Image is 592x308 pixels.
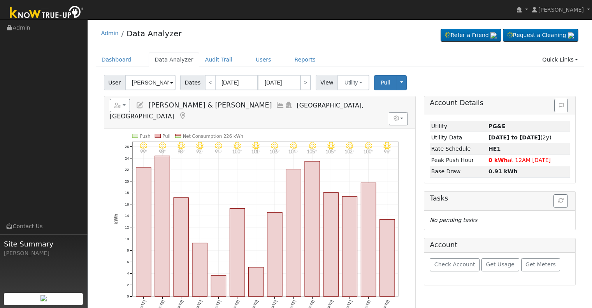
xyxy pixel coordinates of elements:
a: Map [178,112,187,120]
text: 26 [125,144,129,149]
i: 8/11 - Clear [327,142,335,150]
a: Data Analyzer [126,29,181,38]
text: Push [140,133,151,139]
td: Peak Push Hour [430,155,487,166]
text: Pull [162,133,170,139]
a: Request a Cleaning [503,29,578,42]
strong: ID: 17176794, authorized: 08/14/25 [488,123,506,129]
a: Dashboard [96,53,137,67]
img: retrieve [40,295,47,301]
a: Refer a Friend [441,29,501,42]
i: 8/08 - Clear [271,142,278,150]
a: > [300,75,311,90]
p: 94° [212,150,225,154]
span: Get Usage [486,261,515,268]
rect: onclick="" [342,197,357,297]
text: 14 [125,213,129,218]
i: 8/01 - Clear [140,142,147,150]
rect: onclick="" [361,183,376,296]
p: 98° [174,150,188,154]
td: Utility Data [430,132,487,143]
button: Refresh [553,194,568,208]
img: retrieve [568,32,574,39]
a: Users [250,53,277,67]
strong: D [488,146,501,152]
img: Know True-Up [6,4,88,22]
text: 10 [125,237,129,241]
rect: onclick="" [174,198,189,297]
i: 8/07 - Clear [252,142,260,150]
a: Admin [101,30,119,36]
i: 8/05 - Clear [215,142,222,150]
span: Dates [180,75,205,90]
a: Data Analyzer [149,53,199,67]
i: No pending tasks [430,217,477,223]
p: 100° [362,150,375,154]
p: 98° [156,150,169,154]
text: 6 [127,260,129,264]
i: 8/14 - Clear [383,142,391,150]
a: Multi-Series Graph [276,101,285,109]
img: retrieve [490,32,497,39]
rect: onclick="" [192,243,207,296]
span: Pull [381,79,390,86]
button: Check Account [430,258,480,271]
p: 96° [381,150,394,154]
rect: onclick="" [155,156,170,296]
i: 8/10 - Clear [309,142,316,150]
span: Site Summary [4,239,83,249]
span: Get Meters [525,261,556,268]
h5: Tasks [430,194,570,202]
p: 101° [249,150,263,154]
h5: Account Details [430,99,570,107]
a: Reports [289,53,321,67]
a: Audit Trail [199,53,238,67]
i: 8/03 - Clear [177,142,185,150]
rect: onclick="" [380,219,395,296]
text: 8 [127,248,129,252]
button: Get Meters [521,258,560,271]
p: 103° [268,150,281,154]
button: Get Usage [481,258,519,271]
p: 105° [325,150,338,154]
strong: 0 kWh [488,157,508,163]
i: 8/06 - Clear [234,142,241,150]
div: [PERSON_NAME] [4,249,83,257]
span: [PERSON_NAME] & [PERSON_NAME] [148,101,272,109]
text: 24 [125,156,129,160]
button: Issue History [554,99,568,112]
p: 92° [193,150,206,154]
rect: onclick="" [286,169,301,296]
text: 4 [127,271,129,275]
text: kWh [113,213,118,225]
rect: onclick="" [248,267,264,296]
strong: 0.91 kWh [488,168,518,174]
text: 2 [127,283,129,287]
p: 102° [343,150,357,154]
a: Login As (last Never) [285,101,293,109]
td: Utility [430,121,487,132]
td: Rate Schedule [430,143,487,155]
text: 16 [125,202,129,206]
p: 100° [231,150,244,154]
button: Utility [337,75,369,90]
a: Edit User (23538) [136,101,144,109]
text: 12 [125,225,129,229]
rect: onclick="" [323,193,339,297]
td: Base Draw [430,166,487,177]
i: 8/13 - Clear [365,142,372,150]
a: Quick Links [536,53,584,67]
i: 8/12 - Clear [346,142,353,150]
i: 8/02 - Clear [158,142,166,150]
span: [PERSON_NAME] [538,7,584,13]
h5: Account [430,241,457,249]
span: Check Account [434,261,475,268]
text: 20 [125,179,129,183]
span: View [316,75,338,90]
i: 8/04 - Clear [196,142,204,150]
rect: onclick="" [211,275,226,296]
rect: onclick="" [230,209,245,297]
button: Pull [374,75,397,90]
span: (2y) [488,134,552,141]
span: User [104,75,125,90]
